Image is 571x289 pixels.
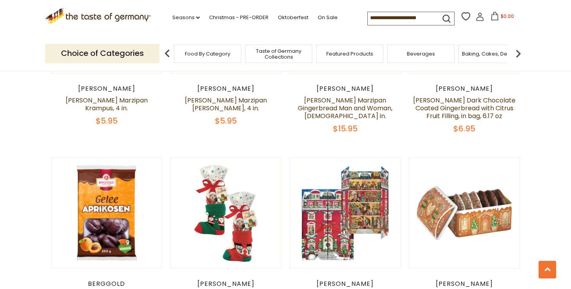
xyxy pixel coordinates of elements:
[409,280,520,288] div: [PERSON_NAME]
[318,13,338,22] a: On Sale
[159,46,175,61] img: previous arrow
[409,158,520,268] img: Wicklein Gingerbread House Musical Tin with Elisen Lebkuchen, min. 25% nuts, 10.06 oz
[170,85,282,93] div: [PERSON_NAME]
[247,48,310,60] a: Taste of Germany Collections
[278,13,308,22] a: Oktoberfest
[185,96,267,113] a: [PERSON_NAME] Marzipan [PERSON_NAME], 4 in.
[486,12,519,23] button: $0.00
[51,280,163,288] div: Berggold
[453,123,475,134] span: $6.95
[409,85,520,93] div: [PERSON_NAME]
[298,96,392,120] a: [PERSON_NAME] Marzipan Gingerbread Man and Woman, [DEMOGRAPHIC_DATA] in.
[171,158,281,268] img: Windel Christmas Stocking (Assorted Chocolates & Candy), 3.6 oz
[333,123,358,134] span: $15.95
[52,158,162,268] img: Berggold Chocolate Apricot Jelly Pralines, 300g
[462,51,523,57] a: Baking, Cakes, Desserts
[290,85,401,93] div: [PERSON_NAME]
[290,158,401,268] img: Windel Manor House Advent Calendar, 2.6 oz
[326,51,373,57] a: Featured Products
[407,51,435,57] a: Beverages
[51,85,163,93] div: [PERSON_NAME]
[215,115,237,126] span: $5.95
[170,280,282,288] div: [PERSON_NAME]
[413,96,516,120] a: [PERSON_NAME] Dark Chocolate Coated Gingerbread with Citrus Fruit Filling, in bag, 6.17 oz
[45,44,159,63] p: Choice of Categories
[501,13,514,20] span: $0.00
[96,115,118,126] span: $5.95
[290,280,401,288] div: [PERSON_NAME]
[172,13,200,22] a: Seasons
[510,46,526,61] img: next arrow
[209,13,268,22] a: Christmas - PRE-ORDER
[185,51,230,57] a: Food By Category
[66,96,148,113] a: [PERSON_NAME] Marzipan Krampus, 4 in.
